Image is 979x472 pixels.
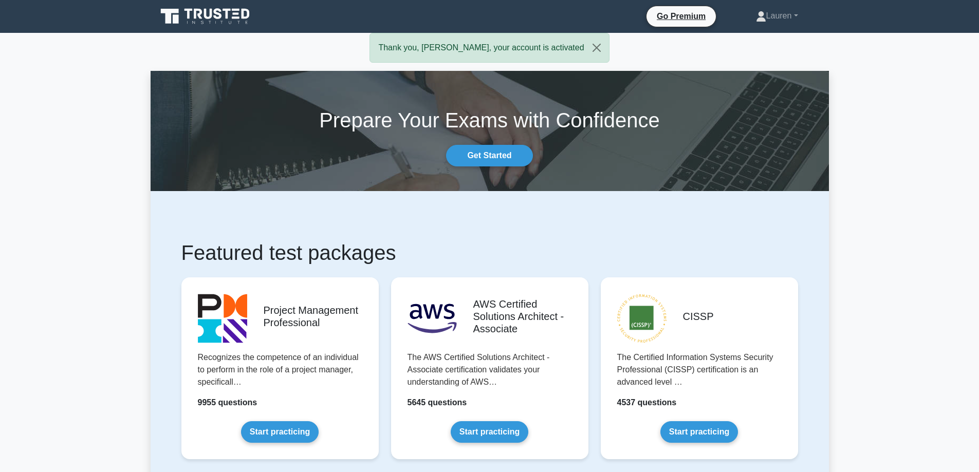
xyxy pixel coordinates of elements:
button: Close [584,33,609,62]
a: Lauren [731,6,823,26]
div: Thank you, [PERSON_NAME], your account is activated [370,33,609,63]
a: Get Started [446,145,532,166]
a: Start practicing [241,421,319,443]
h1: Featured test packages [181,240,798,265]
a: Start practicing [451,421,528,443]
h1: Prepare Your Exams with Confidence [151,108,829,133]
a: Start practicing [660,421,738,443]
a: Go Premium [651,10,712,23]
